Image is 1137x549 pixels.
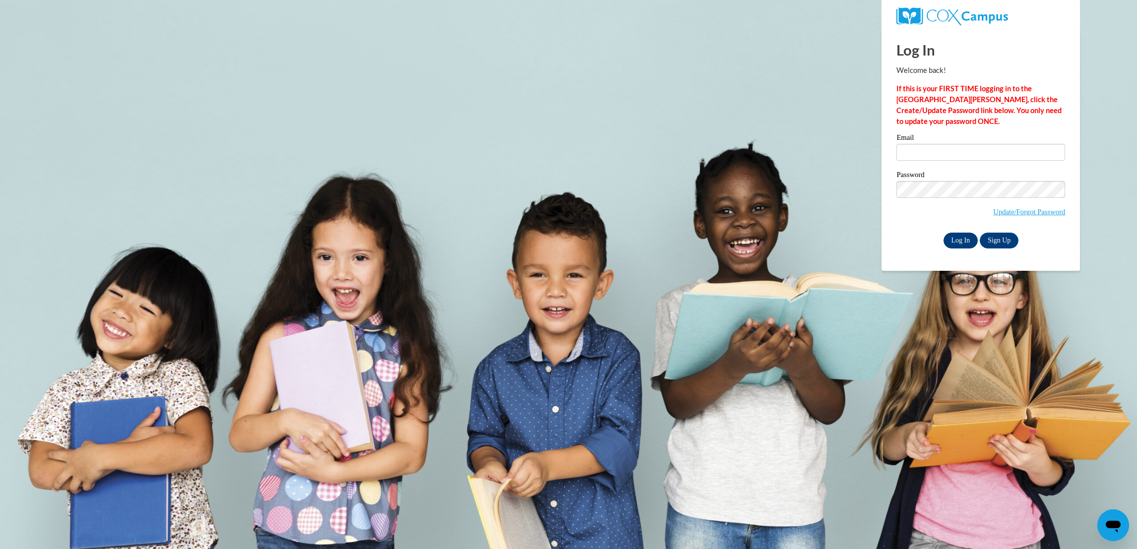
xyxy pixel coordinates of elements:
iframe: Button to launch messaging window [1097,509,1129,541]
img: COX Campus [896,7,1008,25]
label: Password [896,171,1065,181]
strong: If this is your FIRST TIME logging in to the [GEOGRAPHIC_DATA][PERSON_NAME], click the Create/Upd... [896,84,1062,125]
p: Welcome back! [896,65,1065,76]
a: Update/Forgot Password [993,208,1065,216]
h1: Log In [896,40,1065,60]
input: Log In [944,233,978,248]
a: Sign Up [980,233,1018,248]
label: Email [896,134,1065,144]
a: COX Campus [896,7,1065,25]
